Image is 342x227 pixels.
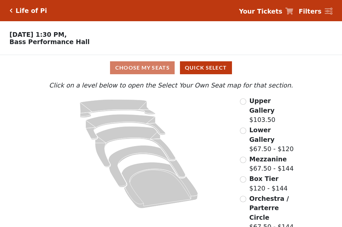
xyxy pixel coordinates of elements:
[249,125,295,154] label: $67.50 - $120
[249,96,295,125] label: $103.50
[299,8,321,15] strong: Filters
[249,97,274,114] span: Upper Gallery
[180,61,232,74] button: Quick Select
[10,8,13,13] a: Click here to go back to filters
[249,174,288,193] label: $120 - $144
[299,7,332,16] a: Filters
[80,99,155,118] path: Upper Gallery - Seats Available: 163
[16,7,47,15] h5: Life of Pi
[239,8,282,15] strong: Your Tickets
[249,126,274,143] span: Lower Gallery
[122,162,198,208] path: Orchestra / Parterre Circle - Seats Available: 30
[86,114,166,140] path: Lower Gallery - Seats Available: 60
[239,7,293,16] a: Your Tickets
[249,154,294,173] label: $67.50 - $144
[249,175,278,182] span: Box Tier
[249,155,287,163] span: Mezzanine
[249,195,289,221] span: Orchestra / Parterre Circle
[47,81,295,90] p: Click on a level below to open the Select Your Own Seat map for that section.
